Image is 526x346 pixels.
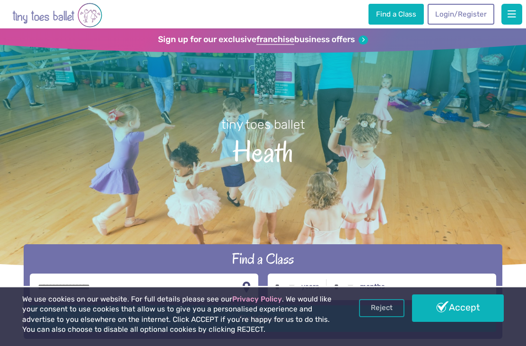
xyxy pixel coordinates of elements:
[428,4,494,25] a: Login/Register
[301,283,319,291] label: years
[360,283,385,291] label: months
[158,35,368,45] a: Sign up for our exclusivefranchisebusiness offers
[256,35,294,45] strong: franchise
[359,299,404,317] a: Reject
[12,2,102,28] img: tiny toes ballet
[368,4,423,25] a: Find a Class
[412,294,503,322] a: Accept
[221,117,305,132] small: tiny toes ballet
[30,249,496,268] h2: Find a Class
[232,295,282,303] a: Privacy Policy
[22,294,335,335] p: We use cookies on our website. For full details please see our . We would like your consent to us...
[15,133,511,168] span: Heath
